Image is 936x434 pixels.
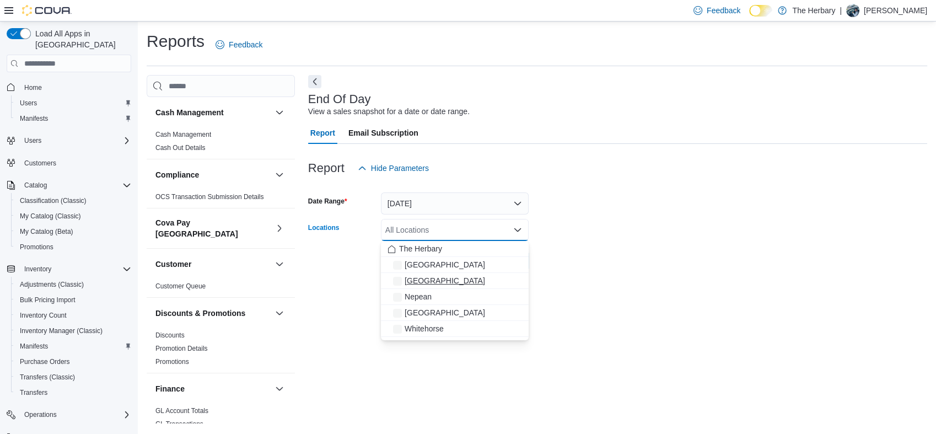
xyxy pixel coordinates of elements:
span: Users [24,136,41,145]
a: Discounts [155,331,185,339]
button: Users [20,134,46,147]
span: [GEOGRAPHIC_DATA] [405,275,485,286]
button: The Herbary [381,241,529,257]
h3: End Of Day [308,93,371,106]
button: Transfers (Classic) [11,369,136,385]
span: Manifests [20,342,48,351]
button: Customer [155,259,271,270]
span: GL Account Totals [155,406,208,415]
span: Users [20,99,37,108]
span: Whitehorse [405,323,444,334]
span: Adjustments (Classic) [15,278,131,291]
button: Operations [2,407,136,422]
button: Users [2,133,136,148]
span: Classification (Classic) [15,194,131,207]
div: Brandon Eddie [846,4,859,17]
span: Hide Parameters [371,163,429,174]
span: Manifests [15,112,131,125]
span: Home [24,83,42,92]
span: Manifests [15,340,131,353]
span: Inventory [24,265,51,274]
span: Manifests [20,114,48,123]
span: Feedback [707,5,740,16]
div: Discounts & Promotions [147,329,295,373]
button: [GEOGRAPHIC_DATA] [381,305,529,321]
button: Next [308,75,321,88]
span: OCS Transaction Submission Details [155,192,264,201]
span: [GEOGRAPHIC_DATA] [405,307,485,318]
button: Transfers [11,385,136,400]
span: Inventory Manager (Classic) [20,326,103,335]
button: Adjustments (Classic) [11,277,136,292]
span: Promotions [155,357,189,366]
a: Feedback [211,34,267,56]
a: Manifests [15,340,52,353]
span: My Catalog (Classic) [15,210,131,223]
h3: Report [308,162,345,175]
a: Customers [20,157,61,170]
button: Inventory Manager (Classic) [11,323,136,339]
a: Home [20,81,46,94]
button: Nepean [381,289,529,305]
button: Bulk Pricing Import [11,292,136,308]
span: Inventory Count [20,311,67,320]
span: Home [20,80,131,94]
a: Manifests [15,112,52,125]
h3: Discounts & Promotions [155,308,245,319]
span: Feedback [229,39,262,50]
button: Cash Management [273,106,286,119]
button: [DATE] [381,192,529,215]
span: Operations [24,410,57,419]
span: Users [20,134,131,147]
span: Bulk Pricing Import [20,296,76,304]
a: Inventory Manager (Classic) [15,324,107,337]
div: Customer [147,280,295,297]
span: Catalog [20,179,131,192]
span: Promotions [20,243,53,251]
a: Promotions [15,240,58,254]
button: Manifests [11,339,136,354]
a: Bulk Pricing Import [15,293,80,307]
span: Customers [24,159,56,168]
span: My Catalog (Beta) [20,227,73,236]
p: [PERSON_NAME] [864,4,927,17]
button: Inventory [20,262,56,276]
span: Transfers [15,386,131,399]
button: Promotions [11,239,136,255]
h3: Cash Management [155,107,224,118]
span: The Herbary [399,243,442,254]
a: Classification (Classic) [15,194,91,207]
button: Compliance [155,169,271,180]
span: Transfers [20,388,47,397]
span: Promotions [15,240,131,254]
button: Cova Pay [GEOGRAPHIC_DATA] [155,217,271,239]
span: My Catalog (Classic) [20,212,81,221]
a: Transfers (Classic) [15,371,79,384]
span: Operations [20,408,131,421]
span: Promotion Details [155,344,208,353]
a: GL Account Totals [155,407,208,415]
a: Promotion Details [155,345,208,352]
span: GL Transactions [155,420,203,428]
button: Discounts & Promotions [273,307,286,320]
span: Bulk Pricing Import [15,293,131,307]
button: Catalog [2,178,136,193]
a: Promotions [155,358,189,366]
a: Customer Queue [155,282,206,290]
span: My Catalog (Beta) [15,225,131,238]
span: Purchase Orders [15,355,131,368]
button: Operations [20,408,61,421]
button: Hide Parameters [353,157,433,179]
span: Classification (Classic) [20,196,87,205]
p: The Herbary [792,4,835,17]
span: Inventory [20,262,131,276]
button: Cova Pay [GEOGRAPHIC_DATA] [273,222,286,235]
div: Compliance [147,190,295,208]
img: Cova [22,5,72,16]
button: Users [11,95,136,111]
div: Cash Management [147,128,295,159]
div: View a sales snapshot for a date or date range. [308,106,470,117]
